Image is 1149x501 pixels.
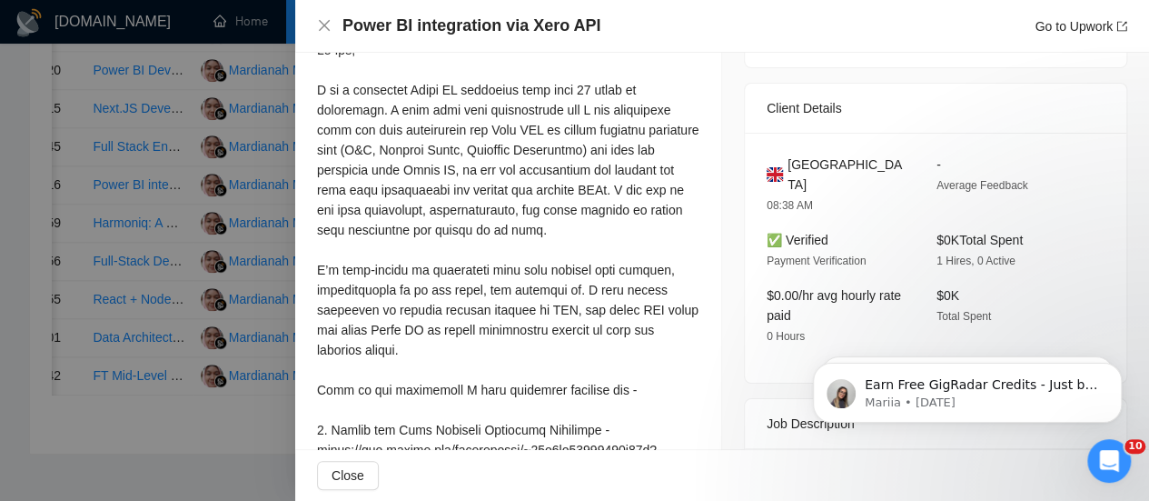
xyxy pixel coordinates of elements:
span: 10 [1124,439,1145,454]
span: - [936,157,941,172]
span: close [317,18,332,33]
span: 1 Hires, 0 Active [936,255,1015,267]
span: export [1116,21,1127,32]
span: Average Feedback [936,179,1028,192]
span: $0K [936,288,959,303]
span: $0.00/hr avg hourly rate paid [767,288,901,323]
div: Client Details [767,84,1104,133]
a: Go to Upworkexport [1035,19,1127,34]
span: $0K Total Spent [936,233,1023,247]
span: Close [332,466,364,486]
iframe: Intercom live chat [1087,439,1131,483]
span: [GEOGRAPHIC_DATA] [787,155,907,195]
img: 🇬🇧 [767,165,783,185]
iframe: Intercom notifications message [786,325,1149,452]
span: Total Spent [936,310,991,323]
button: Close [317,461,379,490]
span: 0 Hours [767,330,805,343]
h4: Power BI integration via Xero API [342,15,600,37]
span: ✅ Verified [767,233,828,247]
button: Close [317,18,332,34]
span: Payment Verification [767,255,866,267]
div: Job Description [767,399,1104,448]
span: 08:38 AM [767,199,813,212]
